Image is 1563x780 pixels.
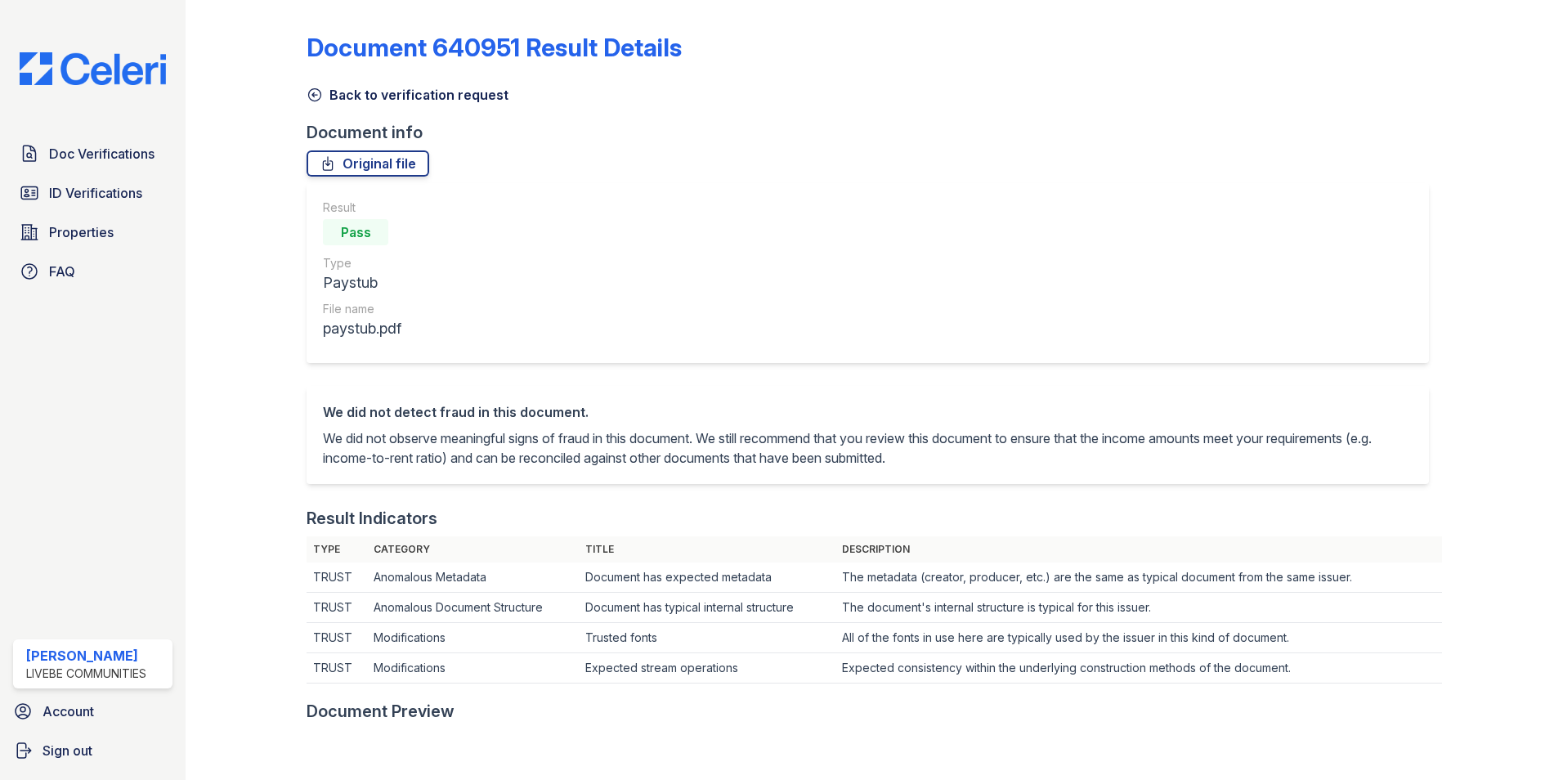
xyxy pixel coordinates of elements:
div: LiveBe Communities [26,666,146,682]
td: TRUST [307,593,367,623]
a: Doc Verifications [13,137,172,170]
span: Sign out [43,741,92,760]
td: Document has expected metadata [579,563,835,593]
div: Pass [323,219,388,245]
div: paystub.pdf [323,317,401,340]
th: Type [307,536,367,563]
td: Expected consistency within the underlying construction methods of the document. [835,653,1442,684]
td: TRUST [307,653,367,684]
td: Modifications [367,653,579,684]
td: The metadata (creator, producer, etc.) are the same as typical document from the same issuer. [835,563,1442,593]
th: Title [579,536,835,563]
td: Expected stream operations [579,653,835,684]
a: ID Verifications [13,177,172,209]
span: Account [43,702,94,721]
img: CE_Logo_Blue-a8612792a0a2168367f1c8372b55b34899dd931a85d93a1a3d3e32e68fde9ad4.png [7,52,179,85]
td: Anomalous Metadata [367,563,579,593]
a: Account [7,695,179,728]
p: We did not observe meaningful signs of fraud in this document. We still recommend that you review... [323,428,1413,468]
a: Original file [307,150,429,177]
a: Properties [13,216,172,249]
span: Properties [49,222,114,242]
span: ID Verifications [49,183,142,203]
td: TRUST [307,563,367,593]
div: Document info [307,121,1442,144]
th: Description [835,536,1442,563]
a: FAQ [13,255,172,288]
td: All of the fonts in use here are typically used by the issuer in this kind of document. [835,623,1442,653]
td: TRUST [307,623,367,653]
a: Back to verification request [307,85,508,105]
span: FAQ [49,262,75,281]
td: Anomalous Document Structure [367,593,579,623]
div: [PERSON_NAME] [26,646,146,666]
a: Document 640951 Result Details [307,33,682,62]
td: Document has typical internal structure [579,593,835,623]
div: We did not detect fraud in this document. [323,402,1413,422]
div: Result [323,199,401,216]
a: Sign out [7,734,179,767]
div: Result Indicators [307,507,437,530]
div: Type [323,255,401,271]
td: Modifications [367,623,579,653]
td: Trusted fonts [579,623,835,653]
iframe: chat widget [1494,715,1547,764]
div: Paystub [323,271,401,294]
td: The document's internal structure is typical for this issuer. [835,593,1442,623]
div: File name [323,301,401,317]
div: Document Preview [307,700,455,723]
th: Category [367,536,579,563]
span: Doc Verifications [49,144,155,164]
